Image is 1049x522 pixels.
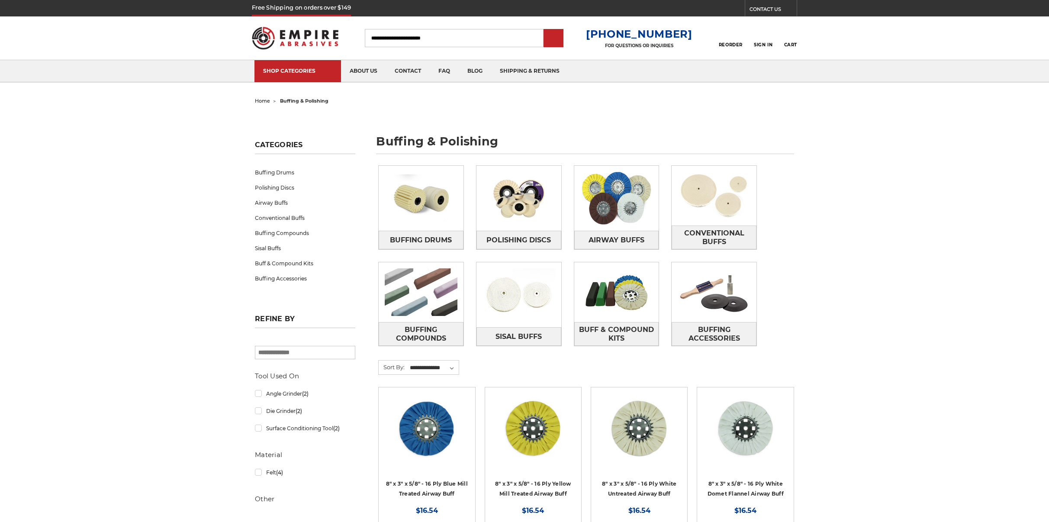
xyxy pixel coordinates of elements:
[385,393,469,477] a: blue mill treated 8 inch airway buffing wheel
[276,469,283,476] span: (4)
[672,322,756,346] a: Buffing Accessories
[255,450,355,460] h5: Material
[784,29,797,48] a: Cart
[302,390,309,397] span: (2)
[280,98,328,104] span: buffing & polishing
[672,166,756,226] img: Conventional Buffs
[672,226,756,249] span: Conventional Buffs
[711,393,780,463] img: 8 inch white domet flannel airway buffing wheel
[495,480,571,497] a: 8" x 3" x 5/8" - 16 Ply Yellow Mill Treated Airway Buff
[255,465,355,480] a: Felt(4)
[672,262,756,322] img: Buffing Accessories
[409,361,459,374] select: Sort By:
[255,371,355,381] h5: Tool Used On
[255,271,355,286] a: Buffing Accessories
[255,403,355,419] a: Die Grinder(2)
[255,180,355,195] a: Polishing Discs
[605,393,674,463] img: 8 inch untreated airway buffing wheel
[255,98,270,104] a: home
[628,506,650,515] span: $16.54
[574,322,659,346] a: Buff & Compound Kits
[719,29,743,47] a: Reorder
[754,42,772,48] span: Sign In
[333,425,340,432] span: (2)
[255,141,355,154] h5: Categories
[386,60,430,82] a: contact
[376,135,794,154] h1: buffing & polishing
[416,506,438,515] span: $16.54
[459,60,491,82] a: blog
[589,233,644,248] span: Airway Buffs
[602,480,676,497] a: 8" x 3" x 5/8" - 16 Ply White Untreated Airway Buff
[255,386,355,401] a: Angle Grinder(2)
[491,393,575,477] a: 8 x 3 x 5/8 airway buff yellow mill treatment
[255,421,355,436] a: Surface Conditioning Tool(2)
[703,393,787,477] a: 8 inch white domet flannel airway buffing wheel
[496,329,542,344] span: Sisal Buffs
[476,231,561,249] a: Polishing Discs
[390,233,452,248] span: Buffing Drums
[574,231,659,249] a: Airway Buffs
[252,21,338,55] img: Empire Abrasives
[574,262,659,322] img: Buff & Compound Kits
[734,506,756,515] span: $16.54
[379,361,405,374] label: Sort By:
[255,315,355,328] h5: Refine by
[379,168,463,228] img: Buffing Drums
[597,393,681,477] a: 8 inch untreated airway buffing wheel
[499,393,568,463] img: 8 x 3 x 5/8 airway buff yellow mill treatment
[263,68,332,74] div: SHOP CATEGORIES
[719,42,743,48] span: Reorder
[784,42,797,48] span: Cart
[430,60,459,82] a: faq
[296,408,302,414] span: (2)
[486,233,551,248] span: Polishing Discs
[392,393,461,463] img: blue mill treated 8 inch airway buffing wheel
[574,166,659,231] img: Airway Buffs
[476,262,561,327] img: Sisal Buffs
[379,322,463,346] a: Buffing Compounds
[379,231,463,249] a: Buffing Drums
[476,327,561,346] a: Sisal Buffs
[575,322,659,346] span: Buff & Compound Kits
[586,43,692,48] p: FOR QUESTIONS OR INQUIRIES
[586,28,692,40] a: [PHONE_NUMBER]
[491,60,568,82] a: shipping & returns
[255,165,355,180] a: Buffing Drums
[341,60,386,82] a: about us
[750,4,797,16] a: CONTACT US
[379,322,463,346] span: Buffing Compounds
[476,168,561,228] img: Polishing Discs
[379,262,463,322] img: Buffing Compounds
[255,195,355,210] a: Airway Buffs
[255,226,355,241] a: Buffing Compounds
[672,226,756,249] a: Conventional Buffs
[386,480,468,497] a: 8" x 3" x 5/8" - 16 Ply Blue Mill Treated Airway Buff
[255,256,355,271] a: Buff & Compound Kits
[708,480,784,497] a: 8" x 3" x 5/8" - 16 Ply White Domet Flannel Airway Buff
[255,241,355,256] a: Sisal Buffs
[545,30,562,47] input: Submit
[522,506,544,515] span: $16.54
[255,210,355,226] a: Conventional Buffs
[255,494,355,504] h5: Other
